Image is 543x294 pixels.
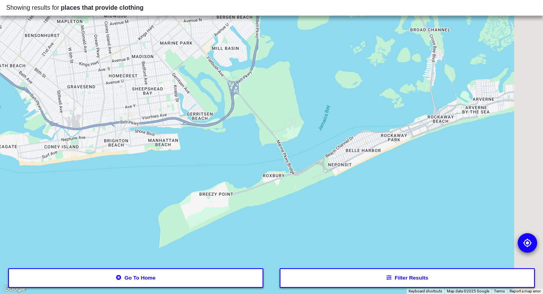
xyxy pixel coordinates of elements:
[409,289,442,294] button: Keyboard shortcuts
[510,289,541,293] a: Report a map error
[61,4,143,11] span: places that provide clothing
[494,289,505,293] a: Terms (opens in new tab)
[8,268,263,288] button: Go to home
[447,289,489,293] span: Map data ©2025 Google
[523,238,532,248] img: go to my location
[280,268,535,288] button: Filter results
[6,3,537,12] div: Showing results for
[2,284,28,294] img: Google
[2,284,28,294] a: Open this area in Google Maps (opens a new window)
